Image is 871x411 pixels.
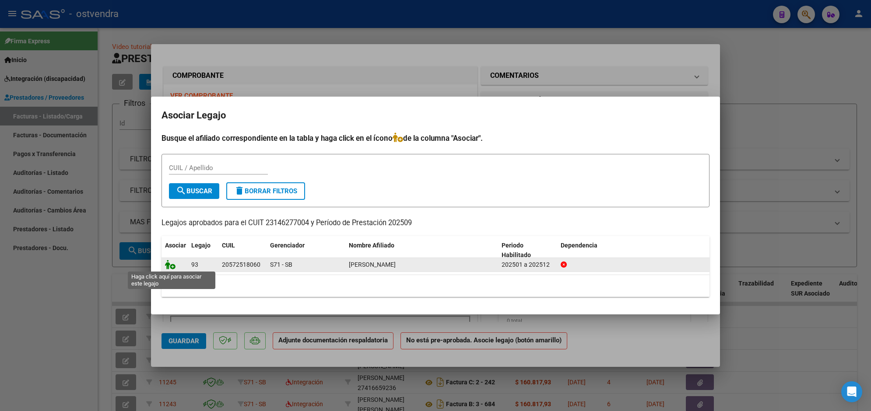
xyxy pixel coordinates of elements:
[349,242,394,249] span: Nombre Afiliado
[226,182,305,200] button: Borrar Filtros
[218,236,267,265] datatable-header-cell: CUIL
[222,242,235,249] span: CUIL
[191,261,198,268] span: 93
[188,236,218,265] datatable-header-cell: Legajo
[165,242,186,249] span: Asociar
[349,261,396,268] span: KOIALOWICZ TAYRON
[162,107,709,124] h2: Asociar Legajo
[498,236,557,265] datatable-header-cell: Periodo Habilitado
[234,187,297,195] span: Borrar Filtros
[222,260,260,270] div: 20572518060
[345,236,498,265] datatable-header-cell: Nombre Afiliado
[162,236,188,265] datatable-header-cell: Asociar
[502,260,554,270] div: 202501 a 202512
[162,275,709,297] div: 1 registros
[162,132,709,144] h4: Busque el afiliado correspondiente en la tabla y haga click en el ícono de la columna "Asociar".
[169,183,219,199] button: Buscar
[270,261,292,268] span: S71 - SB
[841,381,862,402] div: Open Intercom Messenger
[162,218,709,229] p: Legajos aprobados para el CUIT 23146277004 y Período de Prestación 202509
[270,242,305,249] span: Gerenciador
[176,185,186,196] mat-icon: search
[176,187,212,195] span: Buscar
[561,242,597,249] span: Dependencia
[191,242,211,249] span: Legajo
[267,236,345,265] datatable-header-cell: Gerenciador
[502,242,531,259] span: Periodo Habilitado
[234,185,245,196] mat-icon: delete
[557,236,710,265] datatable-header-cell: Dependencia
